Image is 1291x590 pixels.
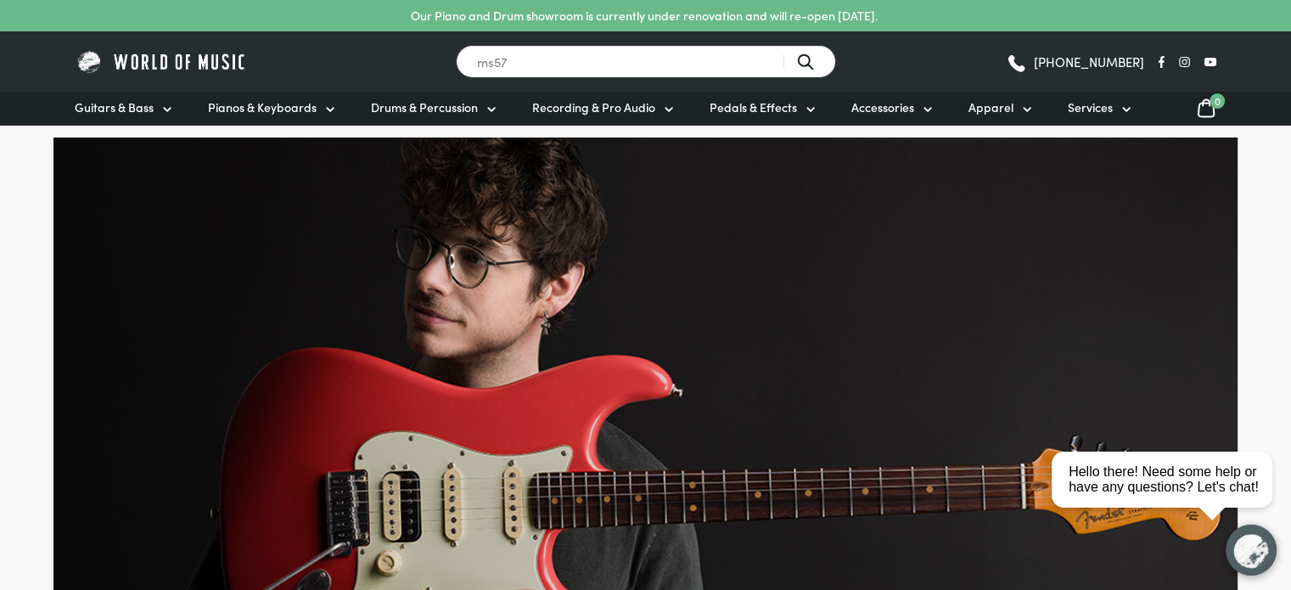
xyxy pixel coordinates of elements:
[851,98,914,116] span: Accessories
[411,7,878,25] p: Our Piano and Drum showroom is currently under renovation and will re-open [DATE].
[1045,403,1291,590] iframe: Chat with our support team
[968,98,1013,116] span: Apparel
[1006,49,1144,75] a: [PHONE_NUMBER]
[710,98,797,116] span: Pedals & Effects
[456,45,836,78] input: Search for a product ...
[75,48,249,75] img: World of Music
[75,98,154,116] span: Guitars & Bass
[1210,93,1225,109] span: 0
[1068,98,1113,116] span: Services
[371,98,478,116] span: Drums & Percussion
[1034,55,1144,68] span: [PHONE_NUMBER]
[208,98,317,116] span: Pianos & Keyboards
[532,98,655,116] span: Recording & Pro Audio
